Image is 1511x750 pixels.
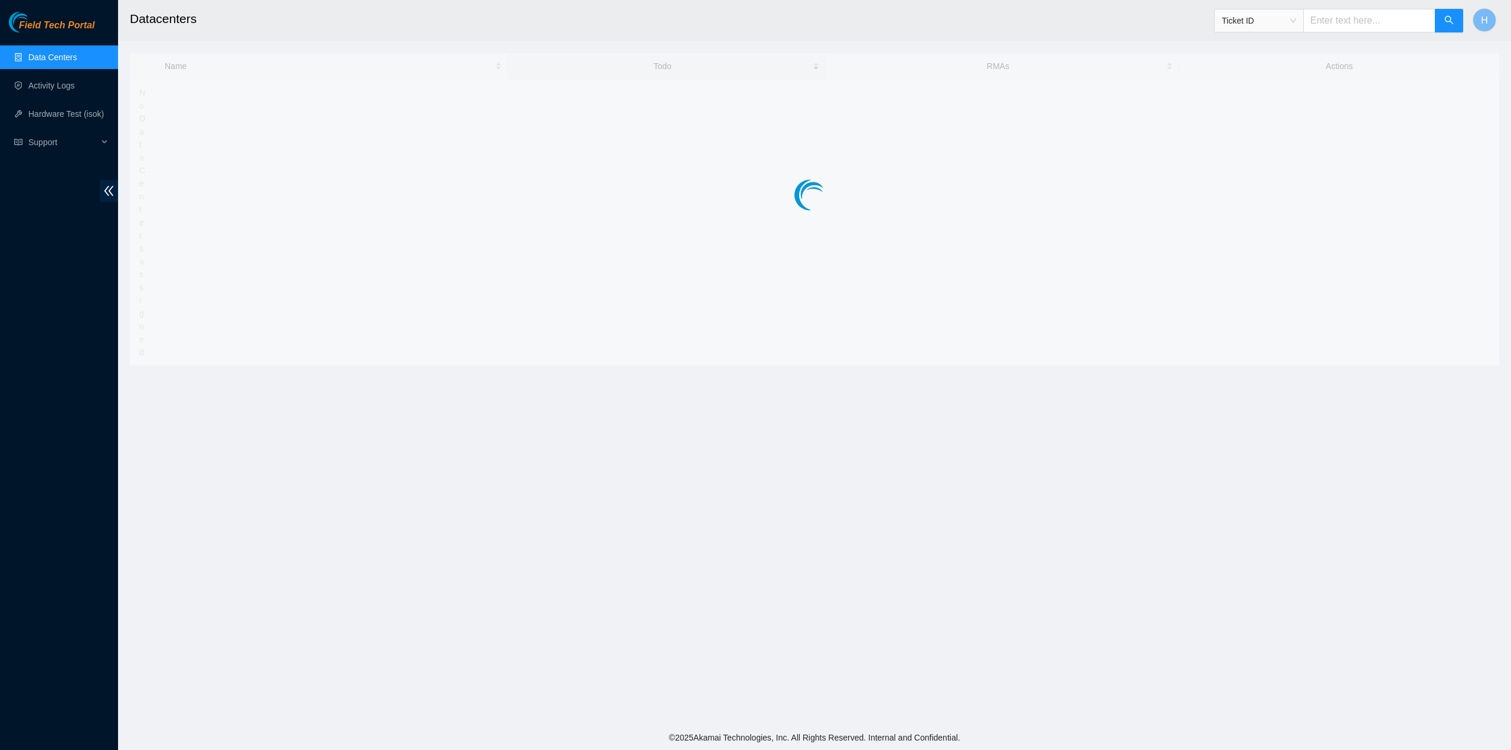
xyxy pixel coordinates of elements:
span: read [14,138,22,146]
span: Ticket ID [1222,12,1296,30]
span: search [1444,15,1454,27]
button: search [1435,9,1463,32]
a: Activity Logs [28,81,75,90]
img: Akamai Technologies [9,12,60,32]
span: Support [28,130,98,154]
a: Akamai TechnologiesField Tech Portal [9,21,94,37]
footer: © 2025 Akamai Technologies, Inc. All Rights Reserved. Internal and Confidential. [118,725,1511,750]
span: H [1481,13,1488,28]
button: H [1473,8,1496,32]
input: Enter text here... [1303,9,1435,32]
a: Data Centers [28,53,77,62]
a: Hardware Test (isok) [28,109,104,119]
span: double-left [100,180,118,202]
span: Field Tech Portal [19,20,94,31]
